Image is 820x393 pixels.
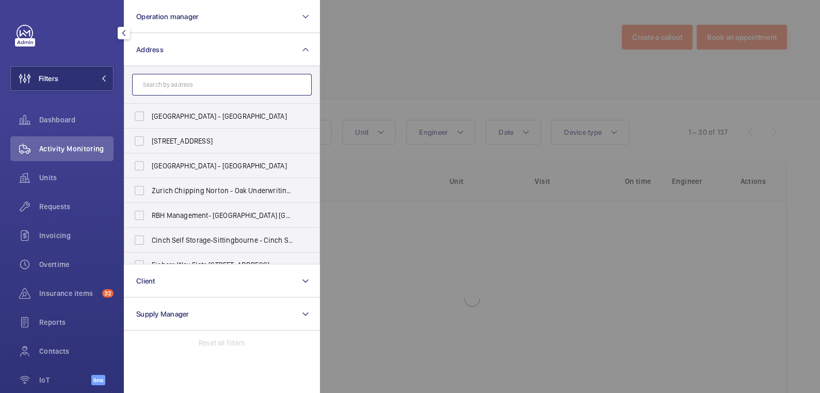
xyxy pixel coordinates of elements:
[39,115,114,125] span: Dashboard
[39,201,114,212] span: Requests
[39,346,114,356] span: Contacts
[39,375,91,385] span: IoT
[10,66,114,91] button: Filters
[39,288,98,298] span: Insurance items
[39,73,58,84] span: Filters
[39,144,114,154] span: Activity Monitoring
[39,172,114,183] span: Units
[39,259,114,270] span: Overtime
[102,289,114,297] span: 32
[39,230,114,241] span: Invoicing
[91,375,105,385] span: Beta
[39,317,114,327] span: Reports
